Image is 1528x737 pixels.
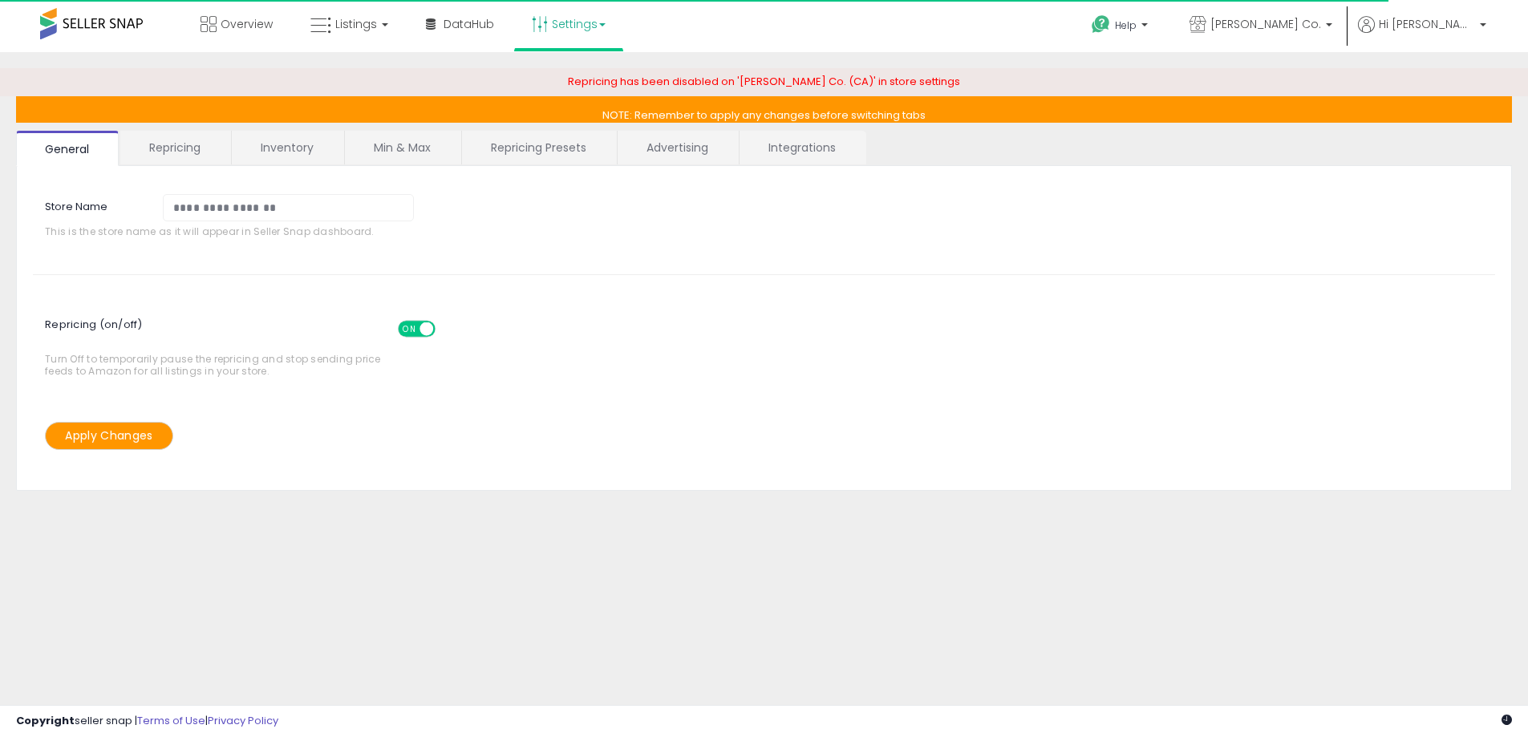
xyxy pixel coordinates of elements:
span: Hi [PERSON_NAME] [1379,16,1475,32]
label: Store Name [33,194,151,215]
span: Help [1115,18,1137,32]
p: NOTE: Remember to apply any changes before switching tabs [16,96,1512,123]
a: Min & Max [345,131,460,164]
span: Repricing has been disabled on '[PERSON_NAME] Co. (CA)' in store settings [568,74,960,89]
div: seller snap | | [16,714,278,729]
span: [PERSON_NAME] Co. [1210,16,1321,32]
a: General [16,131,119,166]
span: Repricing (on/off) [45,309,450,353]
a: Hi [PERSON_NAME] [1358,16,1486,52]
span: This is the store name as it will appear in Seller Snap dashboard. [45,225,425,237]
span: OFF [433,322,459,335]
a: Help [1079,2,1164,52]
span: Listings [335,16,377,32]
i: Get Help [1091,14,1111,34]
button: Apply Changes [45,422,173,450]
a: Terms of Use [137,713,205,728]
span: Turn Off to temporarily pause the repricing and stop sending price feeds to Amazon for all listin... [45,313,389,378]
a: Integrations [740,131,865,164]
a: Repricing [120,131,229,164]
a: Repricing Presets [462,131,615,164]
a: Inventory [232,131,342,164]
a: Advertising [618,131,737,164]
span: ON [399,322,419,335]
strong: Copyright [16,713,75,728]
span: Overview [221,16,273,32]
a: Privacy Policy [208,713,278,728]
span: DataHub [444,16,494,32]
